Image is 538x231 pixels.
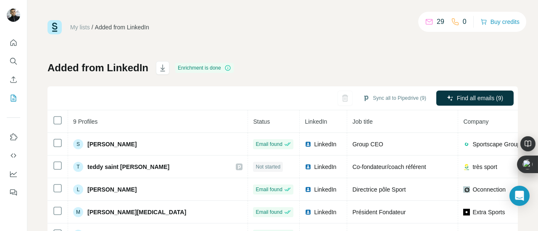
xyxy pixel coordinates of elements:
span: Co-fondateur/coach référent [352,164,426,170]
a: My lists [70,24,90,31]
li: / [92,23,93,31]
span: Status [253,118,270,125]
button: Enrich CSV [7,72,20,87]
img: LinkedIn logo [305,186,311,193]
div: T [73,162,83,172]
button: My lists [7,91,20,106]
div: M [73,207,83,217]
img: LinkedIn logo [305,209,311,215]
span: Company [463,118,488,125]
span: Job title [352,118,372,125]
img: company-logo [463,164,470,170]
span: Extra Sports [472,208,505,216]
div: Open Intercom Messenger [509,186,530,206]
span: [PERSON_NAME] [87,185,137,194]
span: LinkedIn [314,163,336,171]
img: LinkedIn logo [305,141,311,148]
span: LinkedIn [305,118,327,125]
span: Email found [256,140,282,148]
h1: Added from LinkedIn [47,61,148,75]
button: Feedback [7,185,20,200]
img: company-logo [463,209,470,215]
span: Not started [256,163,280,171]
span: Oconnection [472,185,506,194]
span: Sportscape Group [472,140,520,148]
button: Use Surfe API [7,148,20,163]
button: Sync all to Pipedrive (9) [357,92,432,104]
p: 0 [463,17,467,27]
button: Use Surfe on LinkedIn [7,130,20,145]
span: Find all emails (9) [457,94,503,102]
span: Group CEO [352,141,383,148]
span: Email found [256,186,282,193]
span: LinkedIn [314,208,336,216]
div: Added from LinkedIn [95,23,149,31]
button: Search [7,54,20,69]
span: LinkedIn [314,185,336,194]
span: Président Fondateur [352,209,406,215]
button: Quick start [7,35,20,50]
span: Directrice pôle Sport [352,186,406,193]
img: Surfe Logo [47,20,62,34]
div: S [73,139,83,149]
span: [PERSON_NAME] [87,140,137,148]
span: teddy saint [PERSON_NAME] [87,163,169,171]
span: très sport [472,163,497,171]
span: LinkedIn [314,140,336,148]
div: Enrichment is done [175,63,234,73]
img: LinkedIn logo [305,164,311,170]
button: Buy credits [480,16,520,28]
img: company-logo [463,186,470,193]
img: company-logo [463,141,470,148]
p: 29 [437,17,444,27]
div: L [73,184,83,195]
img: Avatar [7,8,20,22]
span: Email found [256,208,282,216]
button: Find all emails (9) [436,91,514,106]
button: Dashboard [7,166,20,182]
span: [PERSON_NAME][MEDICAL_DATA] [87,208,186,216]
span: 9 Profiles [73,118,98,125]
